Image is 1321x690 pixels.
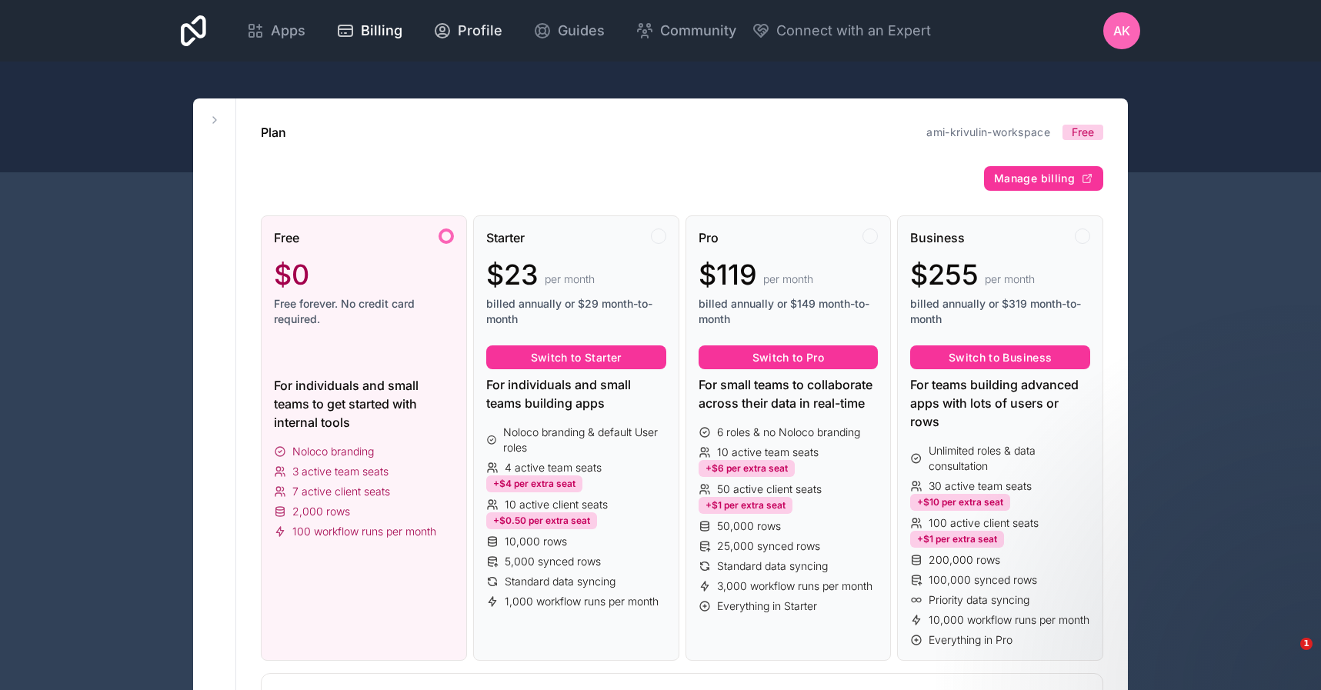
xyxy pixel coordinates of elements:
[699,375,879,412] div: For small teams to collaborate across their data in real-time
[910,345,1090,370] button: Switch to Business
[910,296,1090,327] span: billed annually or $319 month-to-month
[503,425,666,455] span: Noloco branding & default User roles
[234,14,318,48] a: Apps
[324,14,415,48] a: Billing
[926,125,1050,138] a: ami-krivulin-workspace
[717,445,819,460] span: 10 active team seats
[486,259,539,290] span: $23
[985,272,1035,287] span: per month
[486,296,666,327] span: billed annually or $29 month-to-month
[292,464,389,479] span: 3 active team seats
[486,345,666,370] button: Switch to Starter
[699,228,719,247] span: Pro
[292,444,374,459] span: Noloco branding
[910,531,1004,548] div: +$1 per extra seat
[994,172,1075,185] span: Manage billing
[545,272,595,287] span: per month
[929,612,1089,628] span: 10,000 workflow runs per month
[910,228,965,247] span: Business
[1113,22,1130,40] span: AK
[1269,638,1306,675] iframe: Intercom live chat
[292,504,350,519] span: 2,000 rows
[929,592,1029,608] span: Priority data syncing
[717,598,817,614] span: Everything in Starter
[505,554,601,569] span: 5,000 synced rows
[699,345,879,370] button: Switch to Pro
[1013,541,1321,648] iframe: Intercom notifications message
[717,538,820,554] span: 25,000 synced rows
[271,20,305,42] span: Apps
[486,512,597,529] div: +$0.50 per extra seat
[929,572,1037,588] span: 100,000 synced rows
[261,123,286,142] h1: Plan
[717,558,828,574] span: Standard data syncing
[717,578,872,594] span: 3,000 workflow runs per month
[458,20,502,42] span: Profile
[929,632,1012,648] span: Everything in Pro
[521,14,617,48] a: Guides
[623,14,749,48] a: Community
[505,497,608,512] span: 10 active client seats
[505,460,602,475] span: 4 active team seats
[421,14,515,48] a: Profile
[929,515,1039,531] span: 100 active client seats
[717,482,822,497] span: 50 active client seats
[274,296,454,327] span: Free forever. No credit card required.
[929,552,1000,568] span: 200,000 rows
[699,259,757,290] span: $119
[1300,638,1313,650] span: 1
[910,494,1010,511] div: +$10 per extra seat
[505,594,659,609] span: 1,000 workflow runs per month
[292,484,390,499] span: 7 active client seats
[274,259,309,290] span: $0
[929,443,1090,474] span: Unlimited roles & data consultation
[984,166,1103,191] button: Manage billing
[929,478,1032,494] span: 30 active team seats
[699,460,795,477] div: +$6 per extra seat
[763,272,813,287] span: per month
[717,425,860,440] span: 6 roles & no Noloco branding
[910,375,1090,431] div: For teams building advanced apps with lots of users or rows
[910,259,979,290] span: $255
[699,296,879,327] span: billed annually or $149 month-to-month
[776,20,931,42] span: Connect with an Expert
[660,20,736,42] span: Community
[486,475,582,492] div: +$4 per extra seat
[361,20,402,42] span: Billing
[486,228,525,247] span: Starter
[505,574,615,589] span: Standard data syncing
[717,518,781,534] span: 50,000 rows
[558,20,605,42] span: Guides
[274,376,454,432] div: For individuals and small teams to get started with internal tools
[505,534,567,549] span: 10,000 rows
[1072,125,1094,140] span: Free
[486,375,666,412] div: For individuals and small teams building apps
[752,20,931,42] button: Connect with an Expert
[292,524,436,539] span: 100 workflow runs per month
[274,228,299,247] span: Free
[699,497,792,514] div: +$1 per extra seat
